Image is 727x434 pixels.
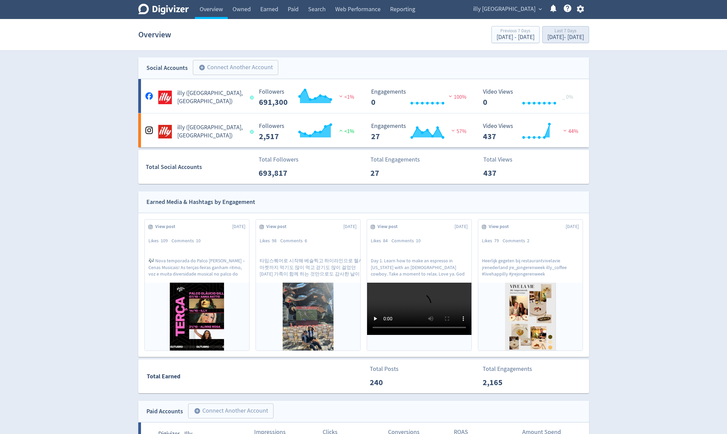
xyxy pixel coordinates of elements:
[256,220,370,351] a: View post[DATE]Likes98Comments6타임스퀘어로 시작해 베슬찍고 하이라인으로 첼시마켓까지 먹기도 많이 먹고 걷기도 많이 걸었던 [DATE] 가족이 함께 하...
[562,128,578,135] span: 44%
[482,258,579,277] p: Heerlijk gegeten bij restaurantvivelavie jrenederland jre_jongerenweek illy_coffee #livehappilly ...
[489,223,512,230] span: View post
[497,34,534,40] div: [DATE] - [DATE]
[480,89,581,107] svg: Video Views 0
[483,364,532,374] p: Total Engagements
[478,220,583,351] a: View post[DATE]Likes79Comments2Heerlijk gegeten bij restaurantvivelavie jrenederland jre_jongeren...
[138,79,589,113] a: illy (AU, NZ) undefinedilly ([GEOGRAPHIC_DATA], [GEOGRAPHIC_DATA]) Followers --- Followers 691,30...
[148,238,171,244] div: Likes
[138,359,589,393] a: Total EarnedTotal Posts240Total Engagements2,165
[158,125,172,138] img: illy (AU, NZ) undefined
[138,113,589,147] a: illy (AU, NZ) undefinedilly ([GEOGRAPHIC_DATA], [GEOGRAPHIC_DATA]) Followers --- Followers 2,517 ...
[193,60,278,75] button: Connect Another Account
[155,223,179,230] span: View post
[391,238,424,244] div: Comments
[471,4,544,15] button: illy [GEOGRAPHIC_DATA]
[483,167,522,179] p: 437
[272,238,277,244] span: 98
[537,6,543,12] span: expand_more
[562,94,573,100] span: _ 0%
[338,94,354,100] span: <1%
[547,34,584,40] div: [DATE] - [DATE]
[370,376,409,389] p: 240
[177,124,244,140] h5: illy ([GEOGRAPHIC_DATA], [GEOGRAPHIC_DATA])
[383,238,388,244] span: 84
[183,404,274,418] a: Connect Another Account
[450,128,457,133] img: negative-performance.svg
[146,197,255,207] div: Earned Media & Hashtags by Engagement
[260,238,280,244] div: Likes
[266,223,290,230] span: View post
[305,238,307,244] span: 6
[250,96,256,99] span: Data last synced: 9 Oct 2025, 7:02pm (AEDT)
[483,155,522,164] p: Total Views
[368,123,469,141] svg: Engagements 27
[139,372,364,381] div: Total Earned
[527,238,529,244] span: 2
[338,128,354,135] span: <1%
[547,29,584,34] div: Last 7 Days
[232,223,245,230] span: [DATE]
[455,223,468,230] span: [DATE]
[562,128,568,133] img: negative-performance.svg
[138,24,171,45] h1: Overview
[370,364,409,374] p: Total Posts
[473,4,536,15] span: illy [GEOGRAPHIC_DATA]
[503,238,533,244] div: Comments
[188,403,274,418] button: Connect Another Account
[447,94,466,100] span: 100%
[158,91,172,104] img: illy (AU, NZ) undefined
[161,238,168,244] span: 109
[259,155,299,164] p: Total Followers
[370,155,420,164] p: Total Engagements
[250,130,256,134] span: Data last synced: 9 Oct 2025, 7:02pm (AEDT)
[416,238,421,244] span: 10
[482,238,503,244] div: Likes
[199,64,205,71] span: add_circle
[491,26,540,43] button: Previous 7 Days[DATE] - [DATE]
[146,162,254,172] div: Total Social Accounts
[280,238,311,244] div: Comments
[542,26,589,43] button: Last 7 Days[DATE]- [DATE]
[259,167,298,179] p: 693,817
[447,94,454,99] img: negative-performance.svg
[370,167,409,179] p: 27
[146,407,183,416] div: Paid Accounts
[260,258,366,277] p: 타임스퀘어로 시작해 베슬찍고 하이라인으로 첼시마켓까지 먹기도 많이 먹고 걷기도 많이 걸었던 [DATE] 가족이 함께 하는 것만으로도 감사한 날이 오네 물론 엄마도 보고 싶고,...
[497,29,534,34] div: Previous 7 Days
[194,408,201,414] span: add_circle
[177,89,244,106] h5: illy ([GEOGRAPHIC_DATA], [GEOGRAPHIC_DATA])
[196,238,201,244] span: 10
[343,223,357,230] span: [DATE]
[483,376,522,389] p: 2,165
[145,220,249,351] a: View post[DATE]Likes109Comments10🎶 Nova temporada do Palco [PERSON_NAME] – Cenas Musicais! As ter...
[367,220,471,351] a: View post[DATE]Likes84Comments10Day 1. Learn how to make an espresso in [US_STATE] with an [DEMOG...
[148,258,245,277] p: 🎶 Nova temporada do Palco [PERSON_NAME] – Cenas Musicais! As terças-feiras ganham ritmo, voz e mu...
[480,123,581,141] svg: Video Views 437
[188,61,278,75] a: Connect Another Account
[338,128,344,133] img: positive-performance.svg
[256,123,357,141] svg: Followers ---
[368,89,469,107] svg: Engagements 0
[146,63,188,73] div: Social Accounts
[338,94,344,99] img: negative-performance.svg
[371,258,468,277] p: Day 1. Learn how to make an espresso in [US_STATE] with an [DEMOGRAPHIC_DATA] cowboy. Take a mome...
[450,128,466,135] span: 57%
[378,223,401,230] span: View post
[256,89,357,107] svg: Followers ---
[171,238,204,244] div: Comments
[494,238,499,244] span: 79
[371,238,391,244] div: Likes
[566,223,579,230] span: [DATE]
